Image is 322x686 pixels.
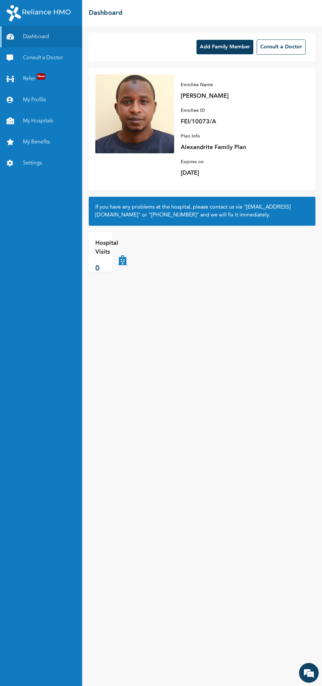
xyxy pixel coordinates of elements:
[181,132,273,140] p: Plan Info
[196,40,253,54] button: Add Family Member
[181,118,273,126] p: FEI/10073/A
[37,73,45,80] span: New
[181,81,273,89] p: Enrollee Name
[95,74,174,153] img: Enrollee
[149,213,199,218] a: "[PHONE_NUMBER]"
[95,263,118,274] p: 0
[257,39,306,55] button: Consult a Doctor
[95,203,309,219] h2: If you have any problems at the hospital, please contact us via or and we will fix it immediately.
[89,8,123,18] h2: Dashboard
[181,143,273,151] p: Alexandrite Family Plan
[7,5,71,21] img: RelianceHMO's Logo
[181,107,273,114] p: Enrollee ID
[95,239,118,257] p: Hospital Visits
[181,169,273,177] p: [DATE]
[181,158,273,166] p: Expires on
[181,92,273,100] p: [PERSON_NAME]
